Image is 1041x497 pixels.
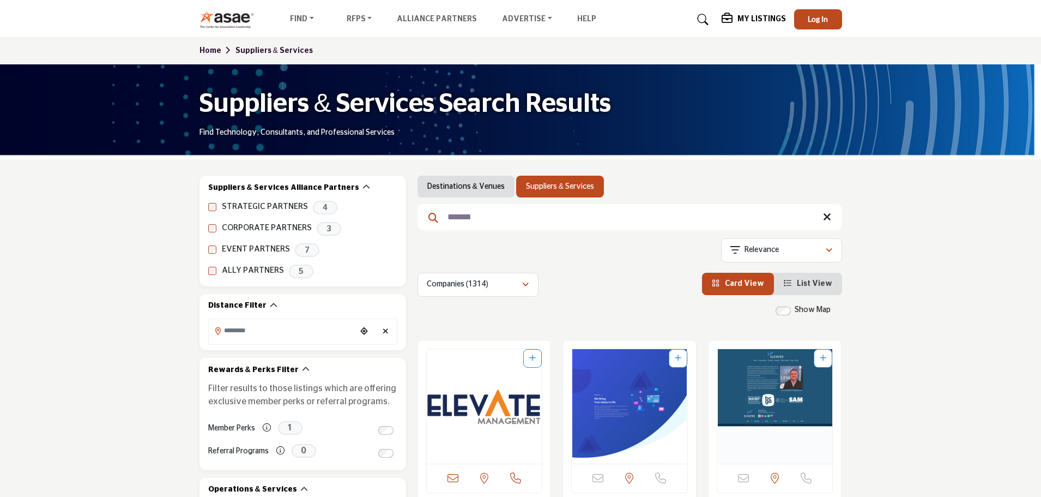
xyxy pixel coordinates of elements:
[717,349,833,464] img: Elevated LLC
[725,280,764,288] span: Card View
[313,201,337,214] span: 4
[209,320,356,342] input: Search Location
[427,181,505,192] a: Destinations & Venues
[675,355,681,362] a: Add To List
[820,355,826,362] a: Add To List
[199,47,235,55] a: Home
[774,273,842,295] li: List View
[378,449,394,458] input: Switch to Referral Programs
[292,444,316,458] span: 0
[208,301,267,312] h2: Distance Filter
[797,280,832,288] span: List View
[427,279,488,290] p: Companies (1314)
[397,15,477,23] a: Alliance Partners
[208,382,397,408] p: Filter results to those listings which are offering exclusive member perks or referral programs.
[208,442,269,461] label: Referral Programs
[417,273,538,297] button: Companies (1314)
[712,280,764,288] a: View Card
[808,14,828,23] span: Log In
[339,12,380,27] a: RFPs
[784,280,832,288] a: View List
[289,265,313,278] span: 5
[795,304,831,316] label: Show Map
[235,47,313,55] a: Suppliers & Services
[199,128,395,139] p: Find Technology, Consultants, and Professional Services
[222,201,308,213] label: STRATEGIC PARTNERS
[722,13,786,26] div: My Listings
[208,183,359,194] h2: Suppliers & Services Alliance Partners
[745,245,779,256] p: Relevance
[572,349,687,464] img: Elevate to Wellness
[378,426,394,435] input: Switch to Member Perks
[282,12,322,27] a: Find
[529,355,536,362] a: Add To List
[199,87,611,121] h1: Suppliers & Services Search Results
[295,243,319,257] span: 7
[222,222,312,235] label: CORPORATE PARTNERS
[494,12,560,27] a: Advertise
[208,267,216,275] input: ALLY PARTNERS checkbox
[208,224,216,232] input: CORPORATE PARTNERS checkbox
[417,204,842,230] input: Search Keyword
[526,181,594,192] a: Suppliers & Services
[317,222,341,236] span: 3
[687,11,716,28] a: Search
[427,349,542,464] a: Open Listing in new tab
[702,273,774,295] li: Card View
[717,349,833,464] a: Open Listing in new tab
[208,365,299,376] h2: Rewards & Perks Filter
[721,238,842,262] button: Relevance
[222,265,284,277] label: ALLY PARTNERS
[356,320,372,344] div: Choose your current location
[572,349,687,464] a: Open Listing in new tab
[577,15,596,23] a: Help
[208,203,216,211] input: STRATEGIC PARTNERS checkbox
[737,14,786,24] h5: My Listings
[427,349,542,464] img: Elevate Management Company
[794,9,842,29] button: Log In
[208,245,216,254] input: EVENT PARTNERS checkbox
[378,320,394,344] div: Clear search location
[208,484,297,495] h2: Operations & Services
[278,421,302,435] span: 1
[208,419,255,438] label: Member Perks
[222,243,290,256] label: EVENT PARTNERS
[199,10,260,28] img: Site Logo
